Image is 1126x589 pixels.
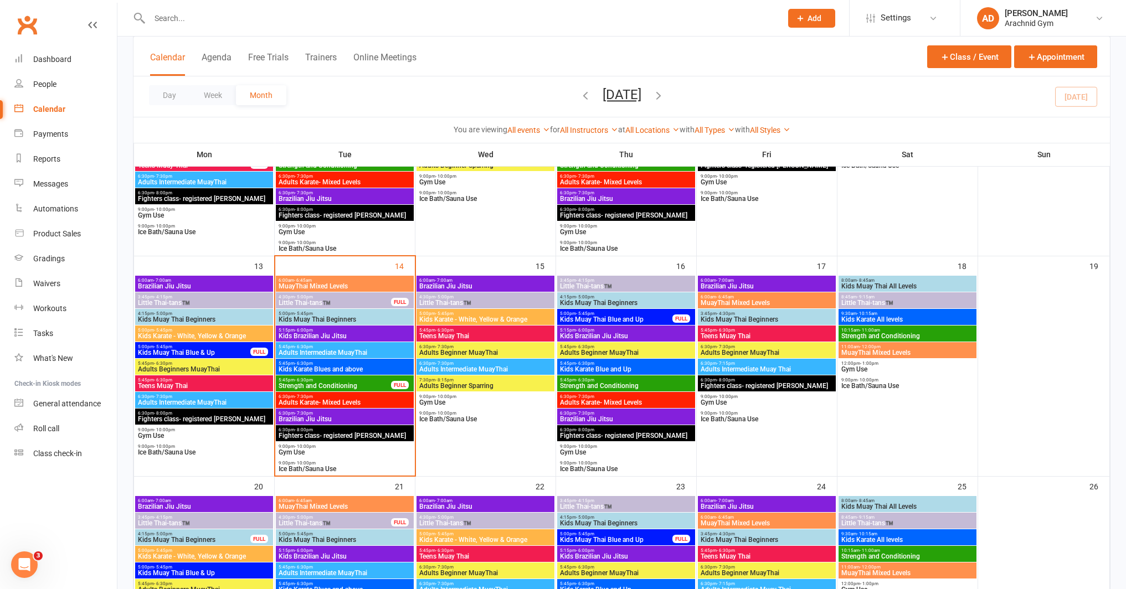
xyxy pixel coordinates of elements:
span: Settings [881,6,911,30]
button: Add [788,9,835,28]
span: - 7:00am [716,278,734,283]
div: FULL [250,348,268,356]
span: Brazilian Jiu Jitsu [419,283,552,290]
span: - 10:00pm [857,378,878,383]
span: 9:00pm [419,411,552,416]
span: - 8:00pm [295,207,313,212]
span: Gym Use [700,179,834,185]
span: 9:00pm [137,207,271,212]
span: Teens Muay Thai [137,383,271,389]
span: - 10:00pm [435,174,456,179]
div: FULL [672,314,690,323]
span: Strength and Conditioning [559,162,693,169]
button: Calendar [150,52,185,76]
span: - 10:00pm [295,240,316,245]
span: 6:30pm [278,427,412,432]
span: 6:30pm [278,174,412,179]
span: - 10:00pm [154,224,175,229]
span: - 8:00pm [154,190,172,195]
span: 9:30am [841,311,974,316]
a: All Styles [750,126,790,135]
div: 14 [395,256,415,275]
span: Little Thai-tans™️ [137,299,271,306]
span: 6:30pm [137,174,271,179]
span: 6:30pm [137,411,271,416]
span: - 5:00pm [154,311,172,316]
span: - 7:30pm [576,411,594,416]
button: Appointment [1014,45,1097,68]
span: - 6:45am [716,294,734,299]
span: 6:30pm [137,190,271,195]
span: 4:30pm [278,294,392,299]
span: - 6:30pm [576,378,594,383]
a: Clubworx [13,11,41,39]
a: Calendar [14,97,117,122]
span: - 7:00am [435,278,453,283]
span: 6:30pm [700,378,834,383]
span: Ice Bath/Sauna Use [419,416,552,422]
span: Kids Brazilian Jiu Jitsu [278,333,412,339]
a: Product Sales [14,221,117,246]
span: - 7:30pm [717,344,735,349]
span: 5:45pm [559,344,693,349]
span: Gym Use [419,179,552,185]
span: - 7:30pm [154,394,172,399]
span: Add [808,14,821,23]
span: - 6:30pm [295,361,313,366]
span: - 5:00pm [295,294,313,299]
span: Fighters class- registered [PERSON_NAME] [700,383,834,389]
div: 15 [536,256,556,275]
span: Ice Bath/Sauna Use [700,416,834,422]
span: MuayThai Mixed Levels [841,349,974,356]
span: - 10:00pm [576,240,597,245]
span: - 11:00am [860,328,880,333]
span: 5:45pm [278,344,412,349]
span: - 8:45am [857,278,875,283]
button: Online Meetings [353,52,417,76]
span: 5:45pm [278,378,392,383]
button: Month [236,85,286,105]
span: 9:00pm [700,190,834,195]
span: Adults Karate- Mixed Levels [278,179,412,185]
span: Kids Muay Thai Blue & Up [137,349,251,356]
span: 9:00pm [419,394,552,399]
span: Kids Karate - White, Yellow & Orange [137,333,271,339]
span: 4:30pm [419,294,552,299]
span: 8:00am [841,278,974,283]
span: Fighters class- registered [PERSON_NAME] [278,212,412,219]
span: 3:45pm [559,278,693,283]
span: - 8:00pm [717,378,735,383]
div: General attendance [33,399,101,408]
span: 9:00pm [700,411,834,416]
div: [PERSON_NAME] [1005,8,1068,18]
span: - 7:30pm [435,344,454,349]
span: 6:30pm [278,190,412,195]
span: Ice Bath/Sauna Use [841,383,974,389]
input: Search... [146,11,774,26]
span: - 10:00pm [154,427,175,432]
span: - 6:30pm [717,328,735,333]
div: Waivers [33,279,60,288]
span: 6:30pm [419,344,552,349]
th: Sun [978,143,1110,166]
span: Brazilian Jiu Jitsu [559,416,693,422]
div: Dashboard [33,55,71,64]
div: Workouts [33,304,66,313]
span: Adults Beginner Sparring [419,383,552,389]
span: Gym Use [559,229,693,235]
span: 9:00pm [137,224,271,229]
span: - 6:00pm [576,328,594,333]
span: MuayThai Mixed Levels [278,283,412,290]
span: 9:00pm [278,240,412,245]
iframe: Intercom live chat [11,551,38,578]
div: FULL [391,298,409,306]
span: 6:30pm [559,411,693,416]
span: 5:00pm [137,344,251,349]
span: Kids Karate - White, Yellow & Orange [419,316,552,323]
span: - 4:15pm [154,294,172,299]
span: Strength and Conditioning [278,162,412,169]
span: - 4:15pm [576,278,594,283]
a: All Types [695,126,735,135]
span: 9:00pm [700,174,834,179]
span: Ice Bath/Sauna Use [700,195,834,202]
